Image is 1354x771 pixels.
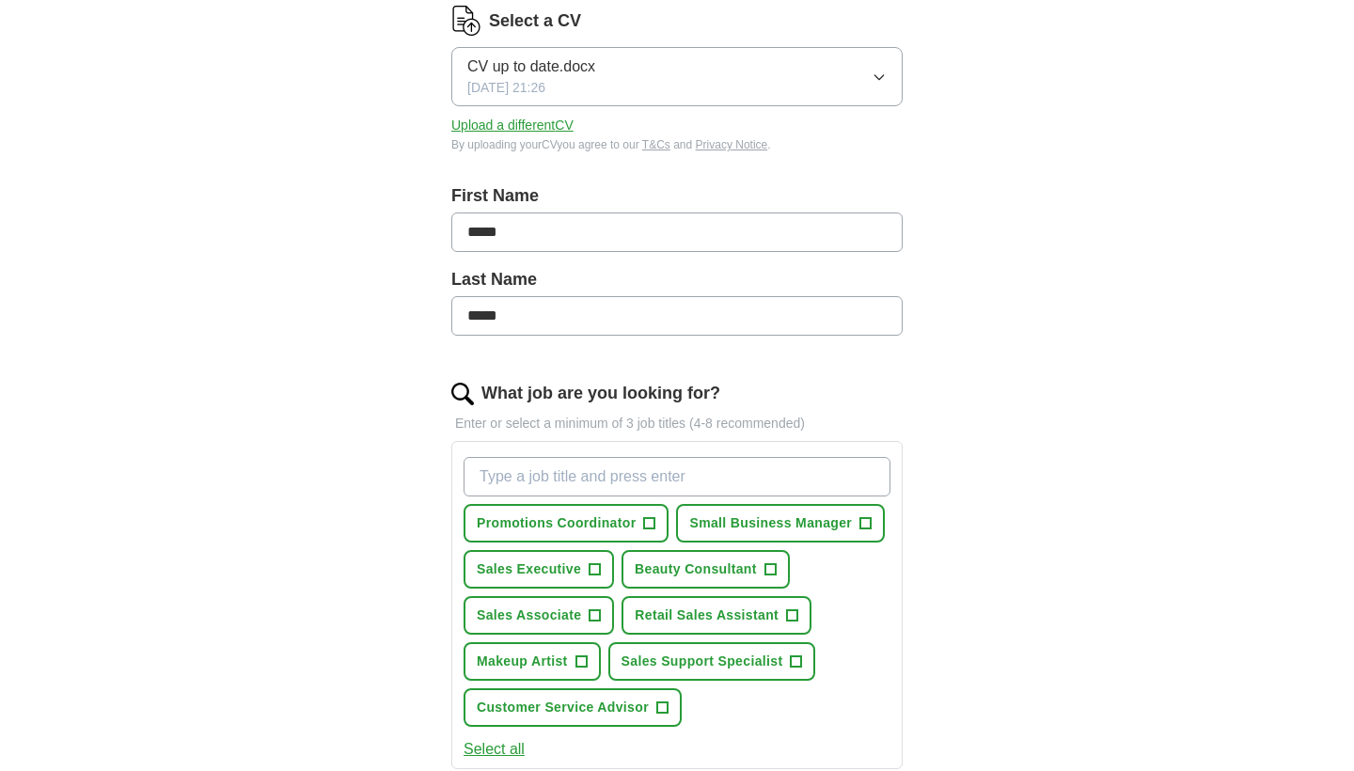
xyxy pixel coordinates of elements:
span: Retail Sales Assistant [635,606,779,625]
span: Customer Service Advisor [477,698,649,717]
button: Makeup Artist [464,642,601,681]
label: What job are you looking for? [481,381,720,406]
span: Beauty Consultant [635,559,757,579]
p: Enter or select a minimum of 3 job titles (4-8 recommended) [451,414,903,433]
label: Last Name [451,267,903,292]
span: Sales Executive [477,559,581,579]
span: Small Business Manager [689,513,852,533]
button: Select all [464,738,525,761]
div: By uploading your CV you agree to our and . [451,136,903,153]
label: First Name [451,183,903,209]
span: Promotions Coordinator [477,513,636,533]
img: CV Icon [451,6,481,36]
img: search.png [451,383,474,405]
button: Retail Sales Assistant [622,596,811,635]
button: Customer Service Advisor [464,688,682,727]
span: Makeup Artist [477,652,568,671]
button: Promotions Coordinator [464,504,669,543]
button: Small Business Manager [676,504,885,543]
input: Type a job title and press enter [464,457,890,496]
a: T&Cs [642,138,670,151]
button: Sales Support Specialist [608,642,816,681]
button: Sales Associate [464,596,614,635]
button: Beauty Consultant [622,550,790,589]
button: CV up to date.docx[DATE] 21:26 [451,47,903,106]
a: Privacy Notice [696,138,768,151]
label: Select a CV [489,8,581,34]
button: Upload a differentCV [451,116,574,135]
span: Sales Associate [477,606,581,625]
span: Sales Support Specialist [622,652,783,671]
span: [DATE] 21:26 [467,78,545,98]
button: Sales Executive [464,550,614,589]
span: CV up to date.docx [467,55,595,78]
